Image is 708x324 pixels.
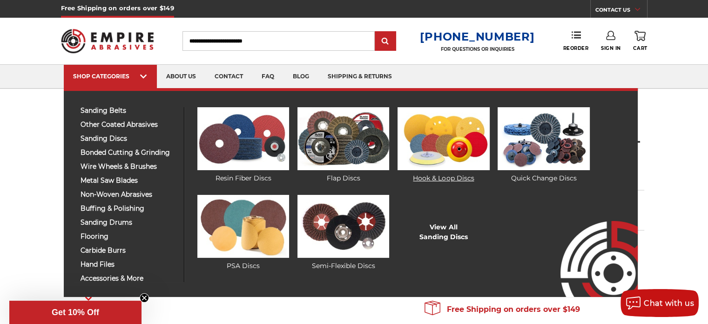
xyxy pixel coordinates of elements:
span: Free Shipping on orders over $149 [425,300,580,319]
img: Flap Discs [297,107,389,170]
button: Next [77,288,100,308]
a: Resin Fiber Discs [197,107,289,183]
span: hand files [81,261,177,268]
a: Cart [633,31,647,51]
img: Semi-Flexible Discs [297,195,389,258]
a: faq [252,65,283,89]
a: Quick Change Discs [498,107,589,183]
span: accessories & more [81,275,177,282]
span: sanding discs [81,135,177,142]
a: shipping & returns [318,65,401,89]
span: Get 10% Off [52,308,99,317]
a: [PHONE_NUMBER] [420,30,534,43]
span: buffing & polishing [81,205,177,212]
a: Semi-Flexible Discs [297,195,389,271]
a: View AllSanding Discs [419,222,468,242]
span: wire wheels & brushes [81,163,177,170]
span: sanding drums [81,219,177,226]
div: Get 10% OffClose teaser [9,301,142,324]
span: other coated abrasives [81,121,177,128]
span: bonded cutting & grinding [81,149,177,156]
span: metal saw blades [81,177,177,184]
button: Chat with us [620,289,699,317]
a: CONTACT US [595,5,647,18]
a: contact [205,65,252,89]
span: Sign In [601,45,621,51]
img: Quick Change Discs [498,107,589,170]
a: PSA Discs [197,195,289,271]
a: Hook & Loop Discs [398,107,489,183]
span: non-woven abrasives [81,191,177,198]
div: SHOP CATEGORIES [73,73,148,80]
span: Cart [633,45,647,51]
button: Close teaser [140,293,149,303]
span: sanding belts [81,107,177,114]
span: carbide burrs [81,247,177,254]
a: Flap Discs [297,107,389,183]
img: Empire Abrasives [61,23,154,59]
img: Resin Fiber Discs [197,107,289,170]
input: Submit [376,32,395,51]
span: Chat with us [644,299,694,308]
span: Reorder [563,45,588,51]
img: Hook & Loop Discs [398,107,489,170]
p: FOR QUESTIONS OR INQUIRIES [420,46,534,52]
a: Reorder [563,31,588,51]
a: blog [283,65,318,89]
img: Empire Abrasives Logo Image [544,193,638,297]
span: flooring [81,233,177,240]
img: PSA Discs [197,195,289,258]
a: about us [157,65,205,89]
